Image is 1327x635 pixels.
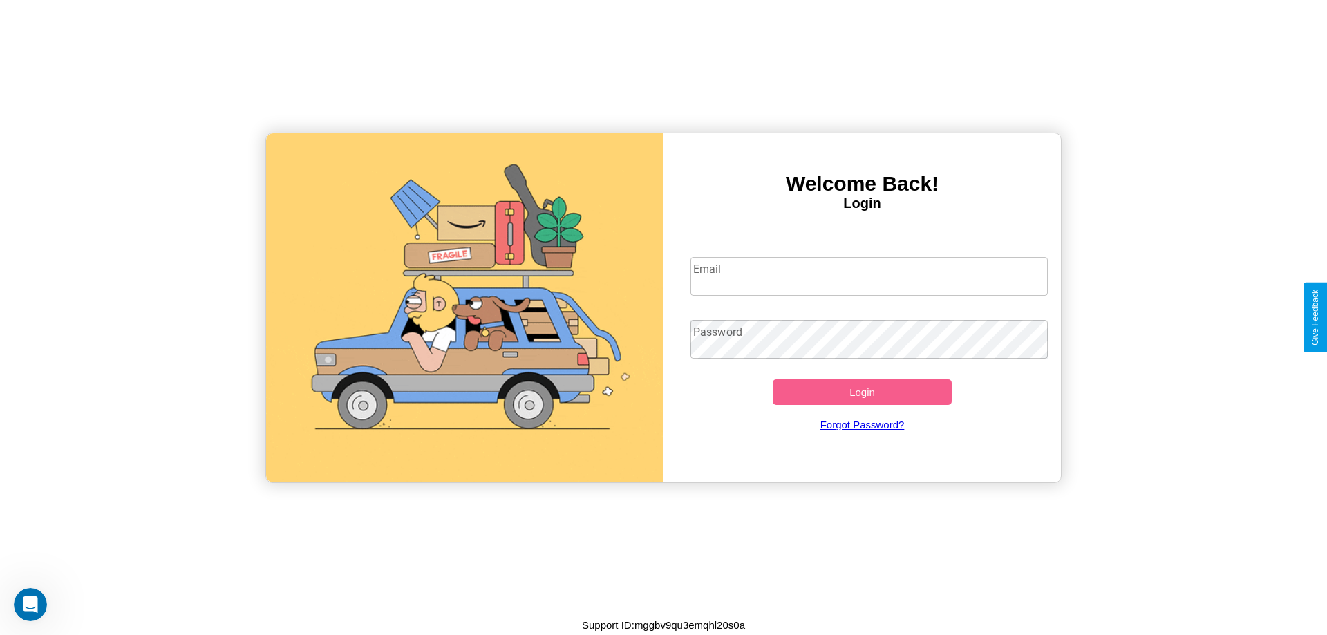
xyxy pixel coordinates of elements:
h4: Login [663,196,1061,211]
button: Login [773,379,952,405]
h3: Welcome Back! [663,172,1061,196]
p: Support ID: mggbv9qu3emqhl20s0a [582,616,745,634]
iframe: Intercom live chat [14,588,47,621]
a: Forgot Password? [684,405,1042,444]
img: gif [266,133,663,482]
div: Give Feedback [1310,290,1320,345]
